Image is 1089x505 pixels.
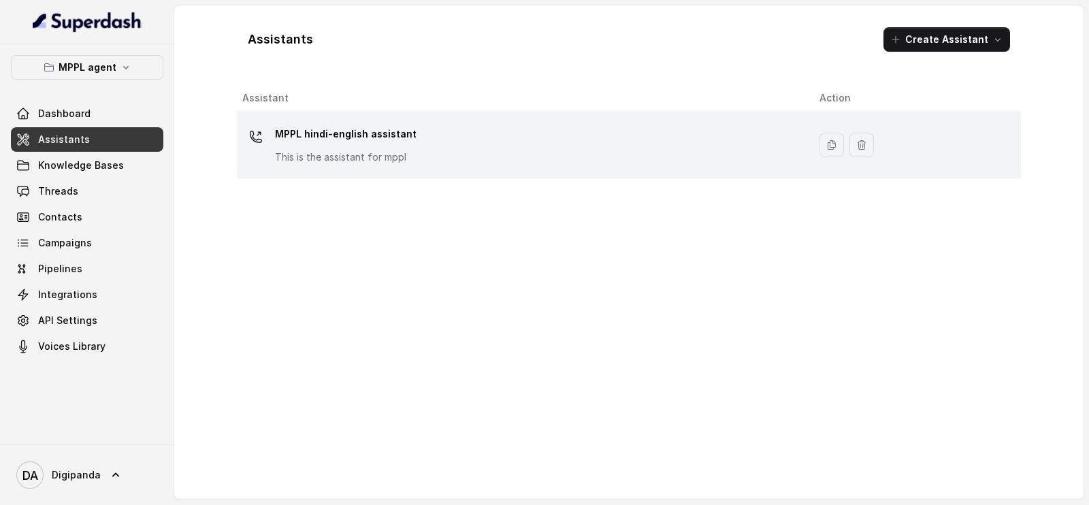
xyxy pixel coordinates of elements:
[237,84,809,112] th: Assistant
[33,11,142,33] img: light.svg
[275,123,417,145] p: MPPL hindi-english assistant
[11,55,163,80] button: MPPL agent
[59,59,116,76] p: MPPL agent
[38,340,105,353] span: Voices Library
[11,205,163,229] a: Contacts
[38,288,97,302] span: Integrations
[52,468,101,482] span: Digipanda
[11,308,163,333] a: API Settings
[11,179,163,203] a: Threads
[11,257,163,281] a: Pipelines
[11,231,163,255] a: Campaigns
[38,107,91,120] span: Dashboard
[11,282,163,307] a: Integrations
[38,236,92,250] span: Campaigns
[22,468,38,483] text: DA
[38,262,82,276] span: Pipelines
[38,210,82,224] span: Contacts
[38,184,78,198] span: Threads
[38,159,124,172] span: Knowledge Bases
[809,84,1021,112] th: Action
[248,29,313,50] h1: Assistants
[11,456,163,494] a: Digipanda
[38,133,90,146] span: Assistants
[11,334,163,359] a: Voices Library
[38,314,97,327] span: API Settings
[883,27,1010,52] button: Create Assistant
[275,150,417,164] p: This is the assistant for mppl
[11,153,163,178] a: Knowledge Bases
[11,127,163,152] a: Assistants
[11,101,163,126] a: Dashboard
